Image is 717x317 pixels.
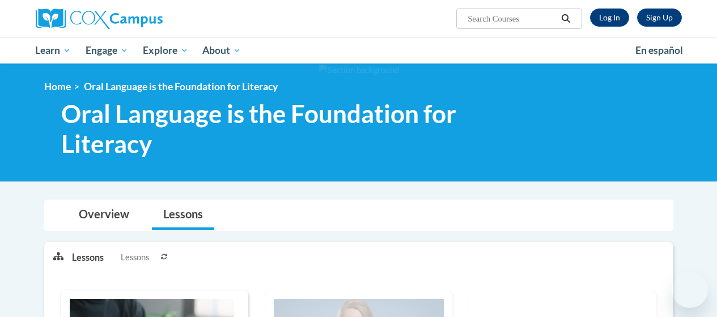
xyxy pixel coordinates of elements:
[466,12,557,26] input: Search Courses
[27,37,690,64] div: Main menu
[152,200,214,230] a: Lessons
[143,44,188,57] span: Explore
[67,200,141,230] a: Overview
[121,251,149,264] span: Lessons
[84,81,278,92] span: Oral Language is the Foundation for Literacy
[35,44,71,57] span: Learn
[36,9,163,29] img: Cox Campus
[672,272,708,308] iframe: Button to launch messaging window
[590,9,629,27] a: Log In
[61,99,529,159] span: Oral Language is the Foundation for Literacy
[135,37,196,64] a: Explore
[28,37,79,64] a: Learn
[635,44,683,56] span: En español
[637,9,682,27] a: Register
[628,39,690,62] a: En español
[44,81,71,92] a: Home
[319,64,399,77] img: Section background
[557,12,574,26] button: Search
[86,44,128,57] span: Engage
[202,44,241,57] span: About
[195,37,248,64] a: About
[36,9,240,29] a: Cox Campus
[78,37,135,64] a: Engage
[72,251,104,264] p: Lessons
